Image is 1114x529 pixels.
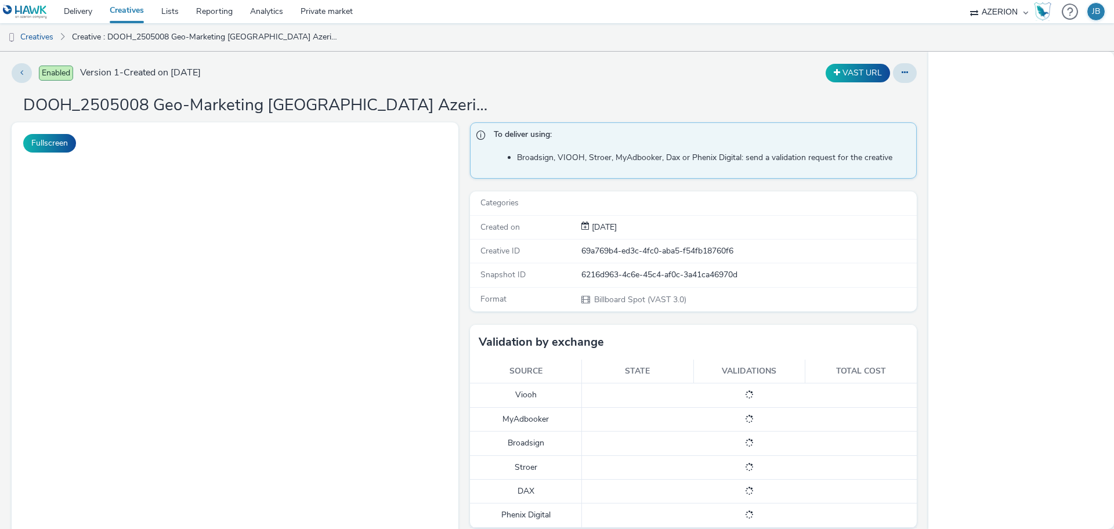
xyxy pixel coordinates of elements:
[470,480,582,503] td: DAX
[23,134,76,153] button: Fullscreen
[581,269,916,281] div: 6216d963-4c6e-45c4-af0c-3a41ca46970d
[826,64,890,82] button: VAST URL
[693,360,805,383] th: Validations
[470,455,582,479] td: Stroer
[823,64,893,82] div: Duplicate the creative as a VAST URL
[470,383,582,407] td: Viooh
[480,197,519,208] span: Categories
[479,334,604,351] h3: Validation by exchange
[470,407,582,431] td: MyAdbooker
[582,360,694,383] th: State
[480,245,520,256] span: Creative ID
[1034,2,1051,21] img: Hawk Academy
[470,432,582,455] td: Broadsign
[517,152,910,164] li: Broadsign, VIOOH, Stroer, MyAdbooker, Dax or Phenix Digital: send a validation request for the cr...
[805,360,917,383] th: Total cost
[6,32,17,44] img: dooh
[470,360,582,383] th: Source
[589,222,617,233] span: [DATE]
[3,5,48,19] img: undefined Logo
[480,294,507,305] span: Format
[480,269,526,280] span: Snapshot ID
[581,245,916,257] div: 69a769b4-ed3c-4fc0-aba5-f54fb18760f6
[66,23,345,51] a: Creative : DOOH_2505008 Geo-Marketing [GEOGRAPHIC_DATA] Azerion 1920x1080_video
[23,95,487,117] h1: DOOH_2505008 Geo-Marketing [GEOGRAPHIC_DATA] Azerion 1920x1080_video
[39,66,73,81] span: Enabled
[494,129,905,144] span: To deliver using:
[470,503,582,527] td: Phenix Digital
[593,294,686,305] span: Billboard Spot (VAST 3.0)
[80,66,201,79] span: Version 1 - Created on [DATE]
[589,222,617,233] div: Creation 26 September 2025, 16:23
[1092,3,1100,20] div: JB
[480,222,520,233] span: Created on
[1034,2,1056,21] a: Hawk Academy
